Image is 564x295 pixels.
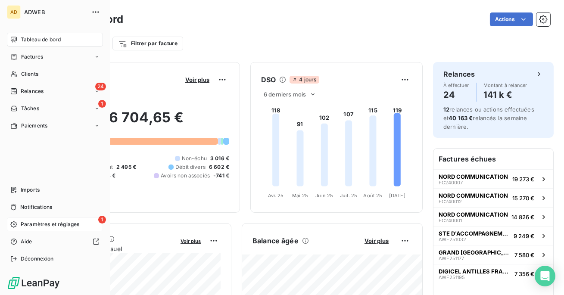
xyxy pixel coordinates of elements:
div: AD [7,5,21,19]
img: Logo LeanPay [7,276,60,290]
span: Voir plus [185,76,209,83]
span: Notifications [20,203,52,211]
button: NORD COMMUNICATIONFC24000719 273 € [433,169,553,188]
h6: Balance âgée [252,236,299,246]
a: Aide [7,235,103,248]
button: DIGICEL ANTILLES FRANCAISES GUYANE SAAWF2511957 356 € [433,264,553,283]
span: Imports [21,186,40,194]
span: Montant à relancer [483,83,527,88]
button: Voir plus [178,237,203,245]
span: NORD COMMUNICATION [439,173,508,180]
span: FC240012 [439,199,462,204]
span: FC240007 [439,180,463,185]
span: FC240001 [439,218,462,223]
span: 19 273 € [512,176,534,183]
button: STE D'ACCOMPAGNEMENTS ET FINANCEMENT DES ENTREPRISES - SAFIEAWF2510329 249 € [433,226,553,245]
h2: 156 704,65 € [49,109,229,135]
span: 1 [98,216,106,224]
button: NORD COMMUNICATIONFC24000114 826 € [433,207,553,226]
span: 7 356 € [514,270,534,277]
span: À effectuer [443,83,469,88]
span: Avoirs non associés [161,172,210,180]
button: NORD COMMUNICATIONFC24001215 270 € [433,188,553,207]
span: NORD COMMUNICATION [439,211,508,218]
span: 24 [95,83,106,90]
h6: DSO [261,75,276,85]
span: 15 270 € [512,195,534,202]
span: Paiements [21,122,47,130]
span: 9 249 € [514,233,534,239]
span: -741 € [213,172,229,180]
tspan: Mai 25 [292,193,308,199]
span: 6 602 € [209,163,229,171]
span: 7 580 € [514,252,534,258]
span: Déconnexion [21,255,54,263]
span: 6 derniers mois [264,91,306,98]
span: Relances [21,87,44,95]
span: Voir plus [365,237,389,244]
span: 4 jours [290,76,319,84]
span: 12 [443,106,449,113]
span: 14 826 € [511,214,534,220]
span: Tâches [21,105,39,112]
span: Non-échu [182,155,207,162]
h6: Factures échues [433,149,553,169]
tspan: Août 25 [363,193,382,199]
h4: 24 [443,88,469,102]
button: Actions [490,12,533,26]
span: Chiffre d'affaires mensuel [49,244,174,253]
button: Filtrer par facture [112,37,183,50]
span: DIGICEL ANTILLES FRANCAISES GUYANE SA [439,268,511,275]
span: AWF251032 [439,237,466,242]
tspan: [DATE] [389,193,405,199]
span: STE D'ACCOMPAGNEMENTS ET FINANCEMENT DES ENTREPRISES - SAFIE [439,230,510,237]
button: GRAND [GEOGRAPHIC_DATA] DE LA [GEOGRAPHIC_DATA]AWF2511777 580 € [433,245,553,264]
span: Tableau de bord [21,36,61,43]
button: Voir plus [362,237,391,245]
span: AWF251177 [439,256,464,261]
button: Voir plus [183,76,212,84]
tspan: Juin 25 [315,193,333,199]
tspan: Avr. 25 [268,193,284,199]
span: Clients [21,70,38,78]
span: AWF251195 [439,275,465,280]
span: Factures [21,53,43,61]
span: Voir plus [181,238,201,244]
span: 1 [98,100,106,108]
span: NORD COMMUNICATION [439,192,508,199]
span: Paramètres et réglages [21,220,79,228]
span: 40 163 € [449,115,473,121]
span: Aide [21,238,32,245]
h4: 141 k € [483,88,527,102]
tspan: Juil. 25 [340,193,357,199]
span: 2 495 € [116,163,136,171]
span: ADWEB [24,9,86,16]
span: Débit divers [175,163,206,171]
h6: Relances [443,69,475,79]
span: relances ou actions effectuées et relancés la semaine dernière. [443,106,534,130]
span: 3 016 € [210,155,229,162]
span: GRAND [GEOGRAPHIC_DATA] DE LA [GEOGRAPHIC_DATA] [439,249,511,256]
div: Open Intercom Messenger [535,266,555,286]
